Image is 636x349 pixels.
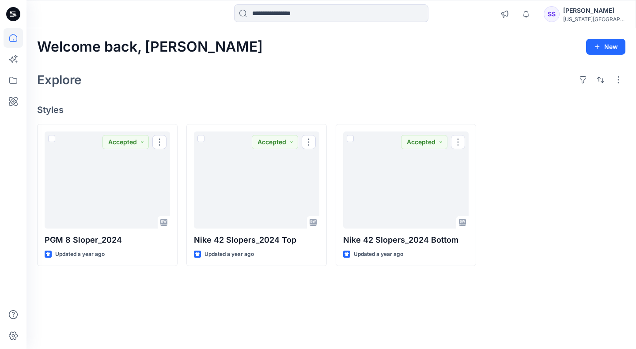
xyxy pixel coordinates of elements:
p: Updated a year ago [354,250,403,259]
p: Updated a year ago [204,250,254,259]
div: [US_STATE][GEOGRAPHIC_DATA]... [563,16,625,23]
h2: Explore [37,73,82,87]
div: SS [544,6,560,22]
button: New [586,39,625,55]
h2: Welcome back, [PERSON_NAME] [37,39,263,55]
div: [PERSON_NAME] [563,5,625,16]
p: PGM 8 Sloper_2024 [45,234,170,246]
p: Updated a year ago [55,250,105,259]
p: Nike 42 Slopers_2024 Bottom [343,234,469,246]
p: Nike 42 Slopers_2024 Top [194,234,319,246]
h4: Styles [37,105,625,115]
